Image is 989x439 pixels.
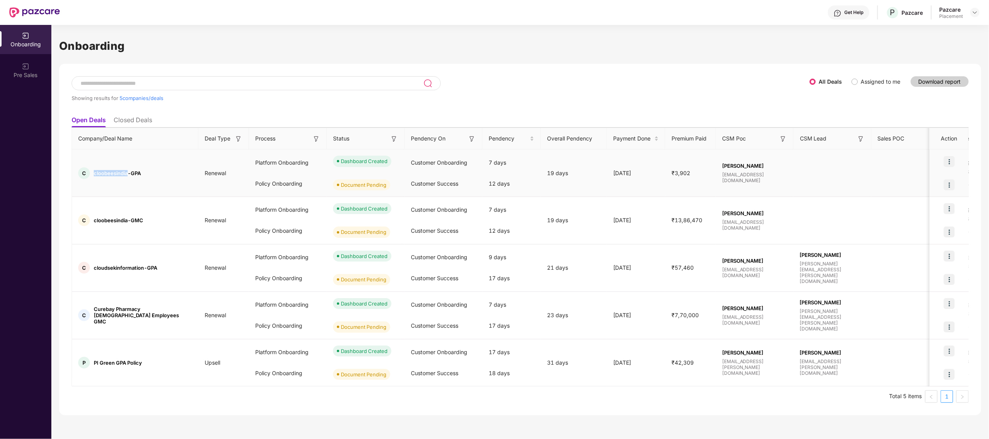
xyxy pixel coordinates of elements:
div: Policy Onboarding [249,268,327,289]
th: Overall Pendency [541,128,607,149]
div: Dashboard Created [341,347,388,355]
span: ₹7,70,000 [665,312,705,318]
span: [PERSON_NAME] [800,299,865,306]
span: P [890,8,895,17]
div: 23 days [541,311,607,320]
img: icon [944,156,955,167]
label: Assigned to me [861,78,901,85]
a: 1 [941,391,953,402]
img: icon [944,321,955,332]
div: C [78,262,90,274]
div: 21 days [541,263,607,272]
img: svg+xml;base64,PHN2ZyB3aWR0aD0iMTYiIGhlaWdodD0iMTYiIHZpZXdCb3g9IjAgMCAxNiAxNiIgZmlsbD0ibm9uZSIgeG... [857,135,865,143]
div: 12 days [482,220,541,241]
div: Document Pending [341,323,386,331]
div: 17 days [482,342,541,363]
span: Customer Onboarding [411,301,467,308]
img: svg+xml;base64,PHN2ZyB3aWR0aD0iMTYiIGhlaWdodD0iMTYiIHZpZXdCb3g9IjAgMCAxNiAxNiIgZmlsbD0ibm9uZSIgeG... [468,135,476,143]
span: [EMAIL_ADDRESS][PERSON_NAME][DOMAIN_NAME] [800,358,865,376]
img: icon [944,274,955,285]
img: svg+xml;base64,PHN2ZyB3aWR0aD0iMjQiIGhlaWdodD0iMjUiIHZpZXdCb3g9IjAgMCAyNCAyNSIgZmlsbD0ibm9uZSIgeG... [423,79,432,88]
div: Document Pending [341,181,386,189]
img: svg+xml;base64,PHN2ZyB3aWR0aD0iMjAiIGhlaWdodD0iMjAiIHZpZXdCb3g9IjAgMCAyMCAyMCIgZmlsbD0ibm9uZSIgeG... [22,32,30,40]
span: ₹57,460 [665,264,700,271]
button: Download report [911,76,969,87]
button: right [956,390,969,403]
div: 12 days [482,173,541,194]
span: CSM Lead [800,134,827,143]
span: cloudsekinformation-GPA [94,265,157,271]
span: Upsell [198,359,226,366]
th: Payment Done [607,128,665,149]
li: Open Deals [72,116,106,127]
li: Closed Deals [114,116,152,127]
span: Curebay Pharmacy [DEMOGRAPHIC_DATA] Employees GMC [94,306,192,325]
div: Platform Onboarding [249,342,327,363]
span: Customer Success [411,180,458,187]
div: 31 days [541,358,607,367]
div: Pazcare [940,6,963,13]
th: Premium Paid [665,128,716,149]
span: Pendency On [411,134,445,143]
span: Customer Success [411,370,458,376]
span: cloobeesindia-GMC [94,217,143,223]
div: 18 days [482,363,541,384]
img: icon [944,369,955,380]
li: Next Page [956,390,969,403]
label: All Deals [819,78,842,85]
button: left [925,390,938,403]
span: ₹3,902 [665,170,696,176]
div: [DATE] [607,263,665,272]
h1: Onboarding [59,37,981,54]
span: [PERSON_NAME] [800,252,865,258]
span: Customer Onboarding [411,206,467,213]
img: svg+xml;base64,PHN2ZyB3aWR0aD0iMTYiIGhlaWdodD0iMTYiIHZpZXdCb3g9IjAgMCAxNiAxNiIgZmlsbD0ibm9uZSIgeG... [235,135,242,143]
span: [PERSON_NAME] [722,210,787,216]
img: svg+xml;base64,PHN2ZyB3aWR0aD0iMTYiIGhlaWdodD0iMTYiIHZpZXdCb3g9IjAgMCAxNiAxNiIgZmlsbD0ibm9uZSIgeG... [779,135,787,143]
span: Renewal [198,217,232,223]
div: Platform Onboarding [249,247,327,268]
div: 7 days [482,294,541,315]
span: Customer Onboarding [411,349,467,355]
div: 19 days [541,216,607,225]
div: [DATE] [607,216,665,225]
span: [PERSON_NAME][EMAIL_ADDRESS][PERSON_NAME][DOMAIN_NAME] [800,261,865,284]
div: Document Pending [341,276,386,283]
div: Dashboard Created [341,252,388,260]
div: Get Help [845,9,864,16]
span: Renewal [198,170,232,176]
img: svg+xml;base64,PHN2ZyB3aWR0aD0iMTYiIGhlaWdodD0iMTYiIHZpZXdCb3g9IjAgMCAxNiAxNiIgZmlsbD0ibm9uZSIgeG... [390,135,398,143]
div: Platform Onboarding [249,199,327,220]
span: [EMAIL_ADDRESS][DOMAIN_NAME] [722,219,787,231]
span: Process [255,134,275,143]
span: ₹13,86,470 [665,217,708,223]
div: C [78,167,90,179]
span: Customer Success [411,322,458,329]
div: C [78,309,90,321]
img: icon [944,298,955,309]
img: icon [944,179,955,190]
div: 17 days [482,268,541,289]
span: Payment Done [613,134,653,143]
div: Policy Onboarding [249,315,327,336]
div: P [78,357,90,369]
img: svg+xml;base64,PHN2ZyBpZD0iSGVscC0zMngzMiIgeG1sbnM9Imh0dHA6Ly93d3cudzMub3JnLzIwMDAvc3ZnIiB3aWR0aD... [834,9,842,17]
div: [DATE] [607,358,665,367]
span: [EMAIL_ADDRESS][DOMAIN_NAME] [722,172,787,183]
div: [DATE] [607,311,665,320]
th: Pendency [482,128,541,149]
span: [PERSON_NAME] [800,349,865,356]
li: 1 [941,390,953,403]
span: [PERSON_NAME] [722,258,787,264]
span: Pendency [489,134,528,143]
div: Policy Onboarding [249,220,327,241]
span: [PERSON_NAME] [722,305,787,311]
span: Customer Success [411,275,458,281]
th: Action [930,128,969,149]
span: [EMAIL_ADDRESS][PERSON_NAME][DOMAIN_NAME] [722,358,787,376]
th: Company/Deal Name [72,128,198,149]
span: cloobeesindia-GPA [94,170,141,176]
span: CSM Poc [722,134,746,143]
div: [DATE] [607,169,665,177]
span: PI Green GPA Policy [94,360,142,366]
